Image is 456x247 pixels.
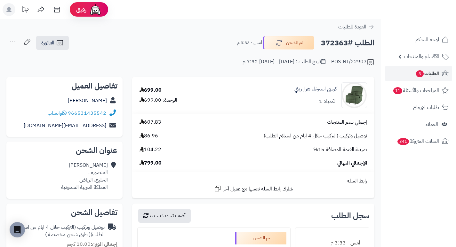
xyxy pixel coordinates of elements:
[319,98,337,105] div: الكمية: 1
[140,132,158,140] span: 86.96
[327,119,367,126] span: إجمالي سعر المنتجات
[415,35,439,44] span: لوحة التحكم
[264,132,367,140] span: توصيل وتركيب (التركيب خلال 4 ايام من استلام الطلب)
[397,138,409,145] span: 341
[313,146,367,153] span: ضريبة القيمة المضافة 15%
[140,96,177,104] div: الوحدة: 699.00
[338,23,366,31] span: العودة للطلبات
[263,36,314,50] button: تم الشحن
[140,119,161,126] span: 607.83
[321,36,374,50] h2: الطلب #372363
[10,222,25,237] div: Open Intercom Messenger
[385,117,452,132] a: العملاء
[385,100,452,115] a: طلبات الإرجاع
[294,85,337,93] a: كرسي استرخاء هزاز زيتي
[397,137,439,146] span: السلات المتروكة
[48,109,67,117] a: واتساب
[135,177,372,185] div: رابط السلة
[12,82,117,90] h2: تفاصيل العميل
[393,86,439,95] span: المراجعات والأسئلة
[89,3,102,16] img: ai-face.png
[12,224,105,238] div: توصيل وتركيب (التركيب خلال 4 ايام من استلام الطلب)
[331,212,369,220] h3: سجل الطلب
[342,82,367,108] img: 1737963914-110102050047-90x90.jpg
[76,6,86,13] span: رفيق
[338,23,374,31] a: العودة للطلبات
[393,87,403,95] span: 11
[12,209,117,216] h2: تفاصيل الشحن
[385,134,452,149] a: السلات المتروكة341
[416,70,424,78] span: 3
[17,3,33,18] a: تحديثات المنصة
[68,109,106,117] a: 966531435542
[385,83,452,98] a: المراجعات والأسئلة11
[24,122,106,129] a: [EMAIL_ADDRESS][DOMAIN_NAME]
[237,40,262,46] small: أمس - 3:33 م
[413,103,439,112] span: طلبات الإرجاع
[12,147,117,154] h2: عنوان الشحن
[337,159,367,167] span: الإجمالي النهائي
[415,69,439,78] span: الطلبات
[243,58,325,66] div: تاريخ الطلب : [DATE] - [DATE] 7:32 م
[140,87,162,94] div: 699.00
[404,52,439,61] span: الأقسام والمنتجات
[223,185,293,193] span: شارك رابط السلة نفسها مع عميل آخر
[214,185,293,193] a: شارك رابط السلة نفسها مع عميل آخر
[331,58,374,66] div: POS-NT/22907
[61,162,108,191] div: [PERSON_NAME] المنصورة ، الخليج، الرياض المملكة العربية السعودية
[140,159,162,167] span: 799.00
[68,97,107,104] a: [PERSON_NAME]
[138,209,191,223] button: أضف تحديث جديد
[140,146,161,153] span: 104.22
[385,32,452,47] a: لوحة التحكم
[385,66,452,81] a: الطلبات3
[412,5,450,18] img: logo-2.png
[45,231,91,238] span: ( طرق شحن مخصصة )
[235,232,286,244] div: تم الشحن
[426,120,438,129] span: العملاء
[41,39,54,47] span: الفاتورة
[36,36,69,50] a: الفاتورة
